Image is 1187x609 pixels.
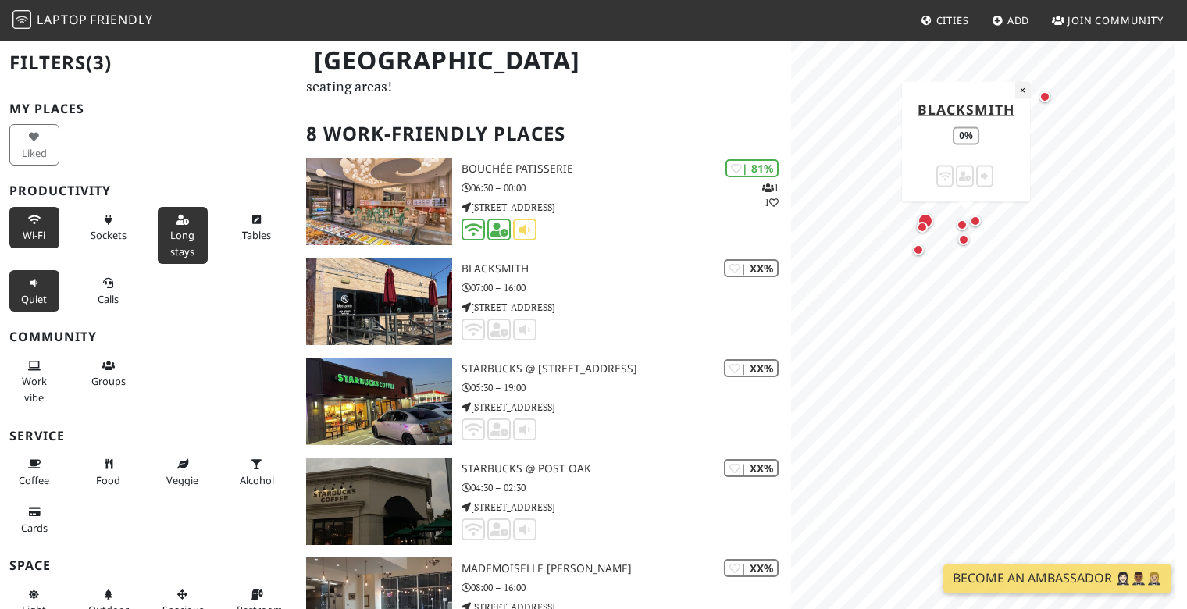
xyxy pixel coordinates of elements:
[1015,81,1030,98] button: Close popup
[297,358,791,445] a: Starbucks @ 6600 S Rice Ave | XX% Starbucks @ [STREET_ADDRESS] 05:30 – 19:00 [STREET_ADDRESS]
[12,7,153,34] a: LaptopFriendly LaptopFriendly
[306,158,452,245] img: Bouchée Patisserie
[1039,91,1058,110] div: Map marker
[9,451,59,493] button: Coffee
[90,11,152,28] span: Friendly
[462,580,791,595] p: 08:00 – 16:00
[9,270,59,312] button: Quiet
[98,292,119,306] span: Video/audio calls
[158,451,208,493] button: Veggie
[913,244,932,263] div: Map marker
[297,158,791,245] a: Bouchée Patisserie | 81% 11 Bouchée Patisserie 06:30 – 00:00 [STREET_ADDRESS]
[9,329,287,344] h3: Community
[84,451,134,493] button: Food
[1046,6,1170,34] a: Join Community
[986,6,1036,34] a: Add
[914,6,975,34] a: Cities
[23,228,45,242] span: Stable Wi-Fi
[306,110,782,158] h2: 8 Work-Friendly Places
[957,219,975,238] div: Map marker
[9,558,287,573] h3: Space
[725,159,779,177] div: | 81%
[462,280,791,295] p: 07:00 – 16:00
[240,473,274,487] span: Alcohol
[170,228,194,258] span: Long stays
[918,99,1014,118] a: Blacksmith
[1068,13,1164,27] span: Join Community
[306,358,452,445] img: Starbucks @ 6600 S Rice Ave
[970,215,989,234] div: Map marker
[9,207,59,248] button: Wi-Fi
[918,213,939,235] div: Map marker
[462,480,791,495] p: 04:30 – 02:30
[724,459,779,477] div: | XX%
[19,473,49,487] span: Coffee
[724,559,779,577] div: | XX%
[917,222,936,240] div: Map marker
[297,458,791,545] a: Starbucks @ Post Oak | XX% Starbucks @ Post Oak 04:30 – 02:30 [STREET_ADDRESS]
[958,234,977,253] div: Map marker
[936,13,969,27] span: Cities
[462,380,791,395] p: 05:30 – 19:00
[306,458,452,545] img: Starbucks @ Post Oak
[9,499,59,540] button: Cards
[954,126,979,144] div: 0%
[462,300,791,315] p: [STREET_ADDRESS]
[301,39,788,82] h1: [GEOGRAPHIC_DATA]
[724,259,779,277] div: | XX%
[21,521,48,535] span: Credit cards
[242,228,271,242] span: Work-friendly tables
[9,429,287,443] h3: Service
[762,180,779,210] p: 1 1
[91,228,127,242] span: Power sockets
[1007,13,1030,27] span: Add
[462,400,791,415] p: [STREET_ADDRESS]
[91,374,126,388] span: Group tables
[166,473,198,487] span: Veggie
[462,362,791,376] h3: Starbucks @ [STREET_ADDRESS]
[462,162,791,176] h3: Bouchée Patisserie
[232,451,282,493] button: Alcohol
[84,353,134,394] button: Groups
[232,207,282,248] button: Tables
[462,562,791,575] h3: Mademoiselle [PERSON_NAME]
[306,258,452,345] img: Blacksmith
[9,39,287,87] h2: Filters
[12,10,31,29] img: LaptopFriendly
[462,500,791,515] p: [STREET_ADDRESS]
[462,200,791,215] p: [STREET_ADDRESS]
[158,207,208,264] button: Long stays
[37,11,87,28] span: Laptop
[84,270,134,312] button: Calls
[96,473,120,487] span: Food
[462,462,791,475] h3: Starbucks @ Post Oak
[462,180,791,195] p: 06:30 – 00:00
[22,374,47,404] span: People working
[84,207,134,248] button: Sockets
[724,359,779,377] div: | XX%
[9,183,287,198] h3: Productivity
[297,258,791,345] a: Blacksmith | XX% Blacksmith 07:00 – 16:00 [STREET_ADDRESS]
[9,101,287,116] h3: My Places
[9,353,59,410] button: Work vibe
[462,262,791,276] h3: Blacksmith
[21,292,47,306] span: Quiet
[86,49,112,75] span: (3)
